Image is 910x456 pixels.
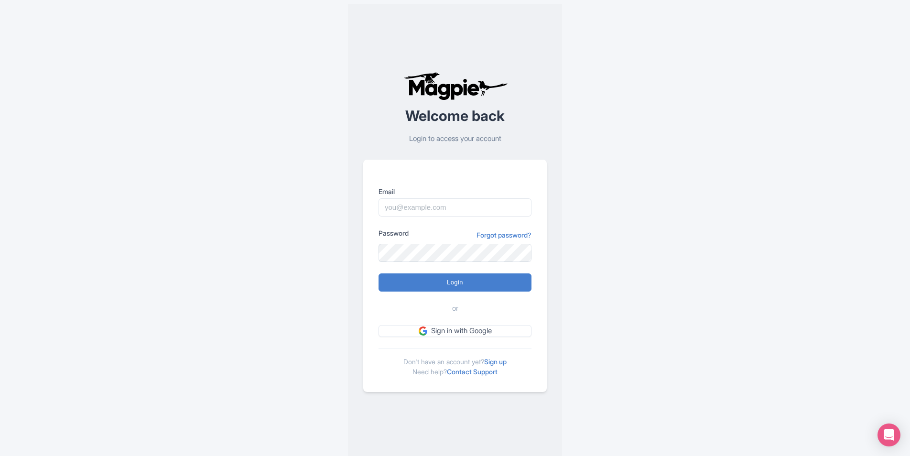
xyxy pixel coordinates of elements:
img: logo-ab69f6fb50320c5b225c76a69d11143b.png [401,72,509,100]
a: Sign up [484,358,507,366]
label: Password [379,228,409,238]
img: google.svg [419,326,427,335]
a: Sign in with Google [379,325,531,337]
a: Forgot password? [477,230,531,240]
label: Email [379,186,531,196]
div: Don't have an account yet? Need help? [379,348,531,377]
div: Open Intercom Messenger [877,423,900,446]
input: you@example.com [379,198,531,217]
h2: Welcome back [363,108,547,124]
span: or [452,303,458,314]
p: Login to access your account [363,133,547,144]
a: Contact Support [447,368,498,376]
input: Login [379,273,531,292]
